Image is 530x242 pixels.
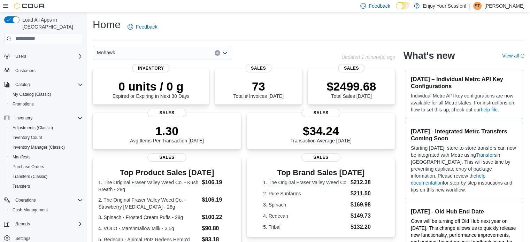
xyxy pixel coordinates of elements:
[7,133,86,142] button: Inventory Count
[10,90,54,99] a: My Catalog (Classic)
[13,184,30,189] span: Transfers
[136,23,157,30] span: Feedback
[1,80,86,89] button: Catalog
[10,163,83,171] span: Purchase Orders
[13,67,38,75] a: Customers
[7,172,86,181] button: Transfers (Classic)
[411,92,517,113] p: Individual Metrc API key configurations are now available for all Metrc states. For instructions ...
[411,145,517,193] p: Starting [DATE], store-to-store transfers can now be integrated with Metrc using in [GEOGRAPHIC_D...
[411,208,517,215] h3: [DATE] - Old Hub End Date
[263,179,348,186] dt: 1. The Original Fraser Valley Weed Co.
[263,212,348,219] dt: 4. Redecan
[97,48,115,57] span: Mohawk
[98,196,199,210] dt: 2. The Original Fraser Valley Weed Co. - Strawberry [MEDICAL_DATA] - 28g
[338,64,364,72] span: Sales
[1,52,86,61] button: Users
[351,223,379,231] dd: $132.20
[7,123,86,133] button: Adjustments (Classic)
[233,79,283,99] div: Total # Invoices [DATE]
[475,2,480,10] span: ST
[147,109,186,117] span: Sales
[20,16,83,30] span: Load All Apps in [GEOGRAPHIC_DATA]
[7,142,86,152] button: Inventory Manager (Classic)
[130,124,204,138] p: 1.30
[14,2,45,9] img: Cova
[13,196,39,204] button: Operations
[13,164,44,170] span: Purchase Orders
[10,133,45,142] a: Inventory Count
[13,220,83,228] span: Reports
[13,154,30,160] span: Manifests
[423,2,467,10] p: Enjoy Your Session!
[233,79,283,93] p: 73
[98,179,199,193] dt: 1. The Original Fraser Valley Weed Co. - Kush Breath - 28g
[15,221,30,227] span: Reports
[10,206,83,214] span: Cash Management
[13,220,33,228] button: Reports
[132,64,170,72] span: Inventory
[411,173,485,186] a: help documentation
[10,143,83,151] span: Inventory Manager (Classic)
[15,115,32,121] span: Inventory
[476,152,497,158] a: Transfers
[263,190,348,197] dt: 2. Pure Sunfarms
[98,225,199,232] dt: 4. VOLO - Marshmallow Milk - 3.5g
[93,18,121,32] h1: Home
[341,54,395,60] p: Updated 1 minute(s) ago
[10,182,83,190] span: Transfers
[369,2,390,9] span: Feedback
[13,80,32,89] button: Catalog
[13,135,42,140] span: Inventory Count
[7,152,86,162] button: Manifests
[351,201,379,209] dd: $169.98
[1,113,86,123] button: Inventory
[301,109,340,117] span: Sales
[15,54,26,59] span: Users
[502,53,524,58] a: View allExternal link
[473,2,482,10] div: Shannon Thompson
[202,224,235,233] dd: $90.80
[290,124,352,138] p: $34.24
[15,68,36,73] span: Customers
[481,107,498,112] a: help file
[113,79,190,99] div: Expired or Expiring in Next 30 Days
[1,65,86,76] button: Customers
[10,163,47,171] a: Purchase Orders
[327,79,376,99] div: Total Sales [DATE]
[10,143,68,151] a: Inventory Manager (Classic)
[147,153,186,162] span: Sales
[15,197,36,203] span: Operations
[113,79,190,93] p: 0 units / 0 g
[13,196,83,204] span: Operations
[10,124,56,132] a: Adjustments (Classic)
[263,169,379,177] h3: Top Brand Sales [DATE]
[13,114,35,122] button: Inventory
[7,205,86,215] button: Cash Management
[13,92,51,97] span: My Catalog (Classic)
[13,52,29,61] button: Users
[469,2,470,10] p: |
[1,219,86,229] button: Reports
[222,50,228,56] button: Open list of options
[411,128,517,142] h3: [DATE] - Integrated Metrc Transfers Coming Soon
[10,90,83,99] span: My Catalog (Classic)
[245,64,271,72] span: Sales
[10,182,33,190] a: Transfers
[202,196,235,204] dd: $106.19
[7,181,86,191] button: Transfers
[13,66,83,75] span: Customers
[327,79,376,93] p: $2499.68
[301,153,340,162] span: Sales
[13,207,48,213] span: Cash Management
[351,212,379,220] dd: $149.73
[215,50,220,56] button: Clear input
[7,89,86,99] button: My Catalog (Classic)
[10,172,50,181] a: Transfers (Classic)
[98,169,236,177] h3: Top Product Sales [DATE]
[10,153,33,161] a: Manifests
[10,133,83,142] span: Inventory Count
[13,114,83,122] span: Inventory
[15,82,30,87] span: Catalog
[13,52,83,61] span: Users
